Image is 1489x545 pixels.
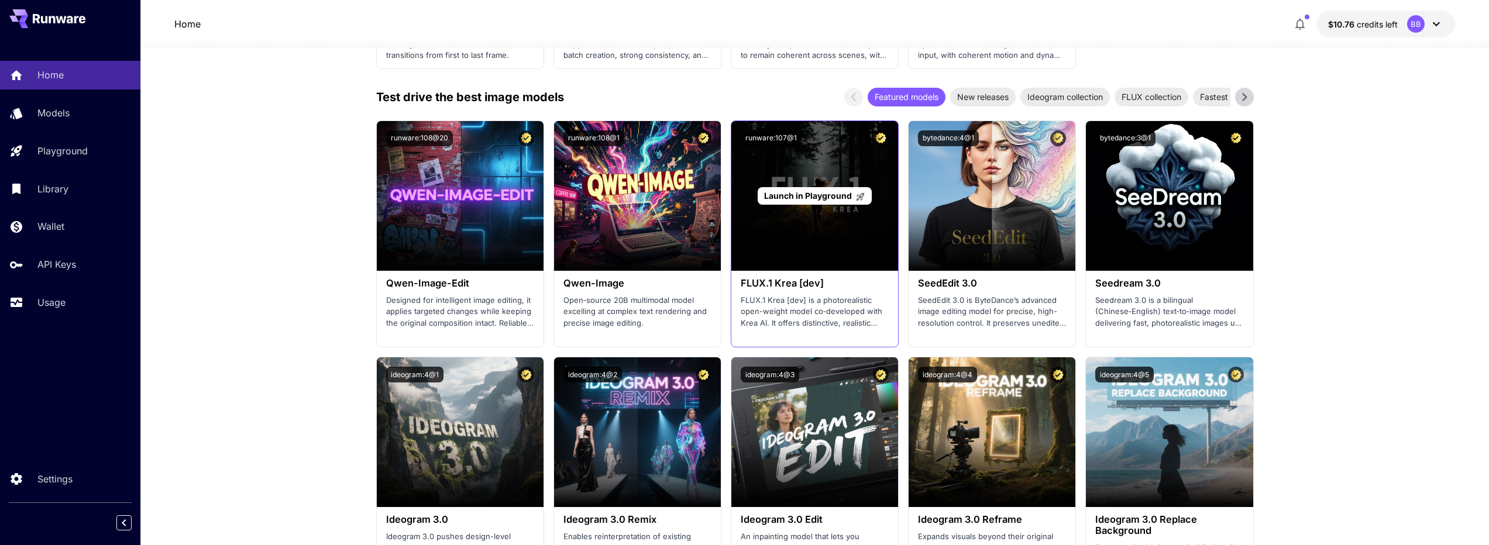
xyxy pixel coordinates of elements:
span: Launch in Playground [764,191,852,201]
button: bytedance:3@1 [1095,130,1156,146]
button: Certified Model – Vetted for best performance and includes a commercial license. [1228,367,1244,382]
img: alt [554,121,721,271]
div: BB [1407,15,1425,33]
img: alt [1086,121,1253,271]
nav: breadcrumb [174,17,201,31]
img: alt [554,357,721,507]
p: Home [37,68,64,82]
span: credits left [1357,19,1398,29]
h3: Ideogram 3.0 [386,514,534,525]
div: Collapse sidebar [125,512,140,533]
img: alt [1086,357,1253,507]
p: Open‑source 20B multimodal model excelling at complex text rendering and precise image editing. [563,295,711,329]
button: Certified Model – Vetted for best performance and includes a commercial license. [518,367,534,382]
button: Collapse sidebar [116,515,132,530]
button: runware:108@20 [386,130,453,146]
h3: FLUX.1 Krea [dev] [741,278,889,289]
div: Fastest models [1193,88,1265,106]
img: alt [377,121,544,271]
button: bytedance:4@1 [918,130,979,146]
p: Settings [37,472,73,486]
div: FLUX collection [1115,88,1188,106]
img: alt [377,357,544,507]
p: Test drive the best image models [376,88,564,106]
h3: Ideogram 3.0 Replace Background [1095,514,1243,536]
span: Ideogram collection [1020,91,1110,103]
p: Playground [37,144,88,158]
p: API Keys [37,257,76,271]
img: alt [909,121,1075,271]
p: Wallet [37,219,64,233]
button: ideogram:4@1 [386,367,443,382]
button: Certified Model – Vetted for best performance and includes a commercial license. [696,367,711,382]
button: Certified Model – Vetted for best performance and includes a commercial license. [696,130,711,146]
p: Models [37,106,70,120]
p: Designed for intelligent image editing, it applies targeted changes while keeping the original co... [386,295,534,329]
button: $10.75648BB [1316,11,1455,37]
span: New releases [950,91,1016,103]
button: ideogram:4@4 [918,367,977,382]
button: ideogram:4@2 [563,367,622,382]
h3: SeedEdit 3.0 [918,278,1066,289]
img: alt [731,357,898,507]
p: FLUX.1 Krea [dev] is a photorealistic open-weight model co‑developed with Krea AI. It offers dist... [741,295,889,329]
button: Certified Model – Vetted for best performance and includes a commercial license. [1228,130,1244,146]
h3: Ideogram 3.0 Remix [563,514,711,525]
span: Fastest models [1193,91,1265,103]
img: alt [909,357,1075,507]
button: runware:108@1 [563,130,624,146]
h3: Qwen-Image [563,278,711,289]
button: Certified Model – Vetted for best performance and includes a commercial license. [873,130,889,146]
div: Featured models [868,88,945,106]
a: Home [174,17,201,31]
p: SeedEdit 3.0 is ByteDance’s advanced image editing model for precise, high-resolution control. It... [918,295,1066,329]
button: Certified Model – Vetted for best performance and includes a commercial license. [1050,130,1066,146]
button: ideogram:4@5 [1095,367,1154,382]
button: runware:107@1 [741,130,802,146]
a: Launch in Playground [758,187,872,205]
span: Featured models [868,91,945,103]
div: New releases [950,88,1016,106]
span: FLUX collection [1115,91,1188,103]
span: $10.76 [1328,19,1357,29]
p: Library [37,182,68,196]
button: Certified Model – Vetted for best performance and includes a commercial license. [1050,367,1066,382]
button: ideogram:4@3 [741,367,799,382]
h3: Qwen-Image-Edit [386,278,534,289]
button: Certified Model – Vetted for best performance and includes a commercial license. [873,367,889,382]
h3: Ideogram 3.0 Reframe [918,514,1066,525]
p: Seedream 3.0 is a bilingual (Chinese‑English) text‑to‑image model delivering fast, photorealistic... [1095,295,1243,329]
div: Ideogram collection [1020,88,1110,106]
p: Usage [37,295,66,309]
h3: Seedream 3.0 [1095,278,1243,289]
div: $10.75648 [1328,18,1398,30]
h3: Ideogram 3.0 Edit [741,514,889,525]
button: Certified Model – Vetted for best performance and includes a commercial license. [518,130,534,146]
